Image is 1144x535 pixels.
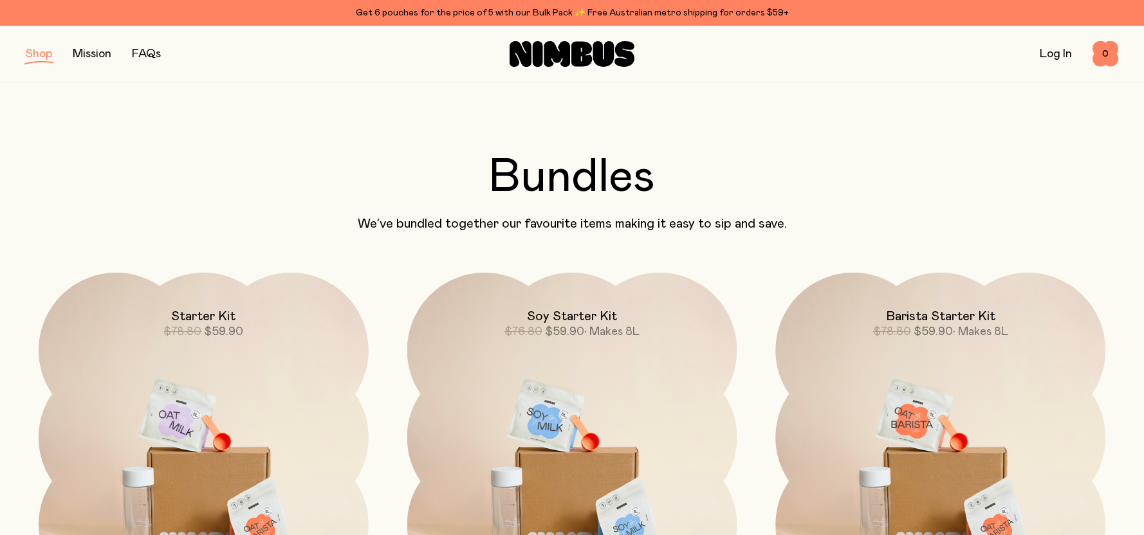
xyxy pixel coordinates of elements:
h2: Soy Starter Kit [527,309,617,324]
button: 0 [1093,41,1118,67]
a: FAQs [132,48,161,60]
h2: Starter Kit [171,309,235,324]
div: Get 6 pouches for the price of 5 with our Bulk Pack ✨ Free Australian metro shipping for orders $59+ [26,5,1118,21]
span: $78.80 [163,326,201,338]
span: $78.80 [873,326,911,338]
span: $59.90 [545,326,584,338]
a: Mission [73,48,111,60]
a: Log In [1040,48,1072,60]
p: We’ve bundled together our favourite items making it easy to sip and save. [26,216,1118,231]
span: $59.90 [204,326,243,338]
h2: Bundles [26,154,1118,201]
span: $76.80 [504,326,542,338]
span: • Makes 8L [584,326,640,338]
span: $59.90 [914,326,953,338]
h2: Barista Starter Kit [886,309,995,324]
span: • Makes 8L [953,326,1008,338]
